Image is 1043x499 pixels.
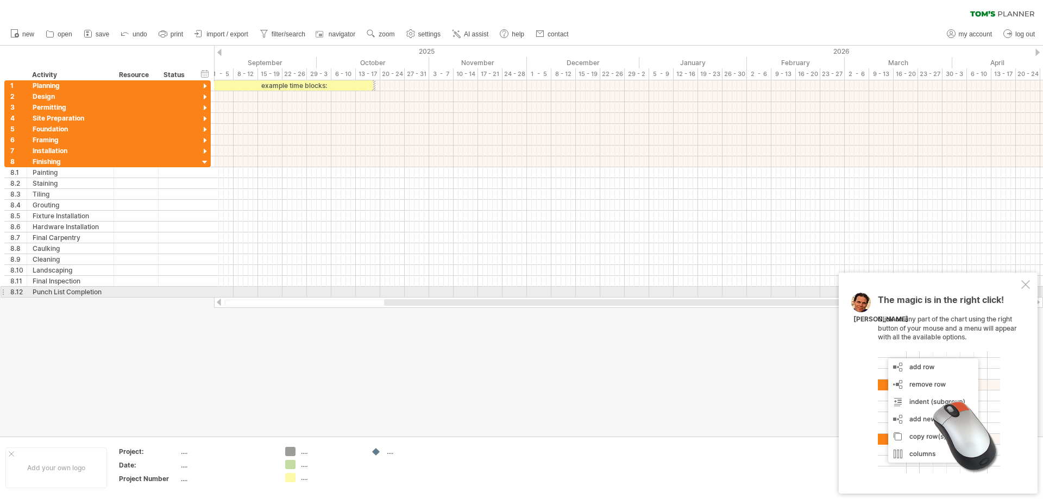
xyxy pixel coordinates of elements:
a: settings [404,27,444,41]
div: Final Inspection [33,276,108,286]
div: October 2025 [317,57,429,68]
span: print [171,30,183,38]
div: 16 - 20 [894,68,918,80]
div: 8.1 [10,167,27,178]
div: 26 - 30 [722,68,747,80]
div: 22 - 26 [600,68,625,80]
div: 8.11 [10,276,27,286]
div: .... [387,447,446,456]
div: 29 - 3 [307,68,331,80]
div: 20 - 24 [1016,68,1040,80]
div: 6 - 10 [967,68,991,80]
div: Tiling [33,189,108,199]
div: 22 - 26 [282,68,307,80]
div: 15 - 19 [258,68,282,80]
div: example time blocks: [214,80,373,91]
span: log out [1015,30,1035,38]
span: new [22,30,34,38]
div: 8 [10,156,27,167]
div: Cleaning [33,254,108,264]
span: settings [418,30,441,38]
div: 17 - 21 [478,68,502,80]
a: help [497,27,527,41]
div: Planning [33,80,108,91]
a: contact [533,27,572,41]
span: zoom [379,30,394,38]
a: new [8,27,37,41]
div: 7 [10,146,27,156]
div: 6 [10,135,27,145]
div: December 2025 [527,57,639,68]
div: .... [181,447,272,456]
div: 8.7 [10,232,27,243]
div: [PERSON_NAME] [853,315,908,324]
span: navigator [329,30,355,38]
div: 23 - 27 [820,68,845,80]
div: 8.9 [10,254,27,264]
span: filter/search [272,30,305,38]
div: 8.12 [10,287,27,297]
a: import / export [192,27,252,41]
div: 12 - 16 [674,68,698,80]
a: zoom [364,27,398,41]
div: 8.6 [10,222,27,232]
span: open [58,30,72,38]
div: 5 - 9 [649,68,674,80]
a: filter/search [257,27,309,41]
div: 3 [10,102,27,112]
div: 24 - 28 [502,68,527,80]
div: 27 - 31 [405,68,429,80]
div: 2 - 6 [845,68,869,80]
div: Grouting [33,200,108,210]
a: open [43,27,76,41]
div: .... [301,460,360,469]
div: Installation [33,146,108,156]
div: 8.8 [10,243,27,254]
span: The magic is in the right click! [878,294,1004,311]
div: .... [181,460,272,470]
div: September 2025 [209,57,317,68]
div: 8.4 [10,200,27,210]
div: Project Number [119,474,179,483]
div: February 2026 [747,57,845,68]
div: 23 - 27 [918,68,943,80]
div: 8.3 [10,189,27,199]
div: 16 - 20 [796,68,820,80]
div: Fixture Installation [33,211,108,221]
div: January 2026 [639,57,747,68]
div: .... [301,447,360,456]
div: Framing [33,135,108,145]
div: Foundation [33,124,108,134]
div: 8 - 12 [234,68,258,80]
div: .... [181,474,272,483]
div: 1 - 5 [209,68,234,80]
div: Staining [33,178,108,188]
span: contact [548,30,569,38]
div: 8.5 [10,211,27,221]
div: Activity [32,70,108,80]
div: Finishing [33,156,108,167]
div: 8.2 [10,178,27,188]
div: 9 - 13 [771,68,796,80]
div: 1 [10,80,27,91]
div: 4 [10,113,27,123]
span: save [96,30,109,38]
span: help [512,30,524,38]
div: Hardware Installation [33,222,108,232]
div: Caulking [33,243,108,254]
div: March 2026 [845,57,952,68]
a: navigator [314,27,359,41]
div: Status [164,70,187,80]
div: Date: [119,460,179,470]
div: November 2025 [429,57,527,68]
div: Landscaping [33,265,108,275]
a: save [81,27,112,41]
div: 8.10 [10,265,27,275]
div: Click on any part of the chart using the right button of your mouse and a menu will appear with a... [878,295,1019,473]
div: Design [33,91,108,102]
div: 2 [10,91,27,102]
a: undo [118,27,150,41]
div: 30 - 3 [943,68,967,80]
div: Punch List Completion [33,287,108,297]
div: Site Preparation [33,113,108,123]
